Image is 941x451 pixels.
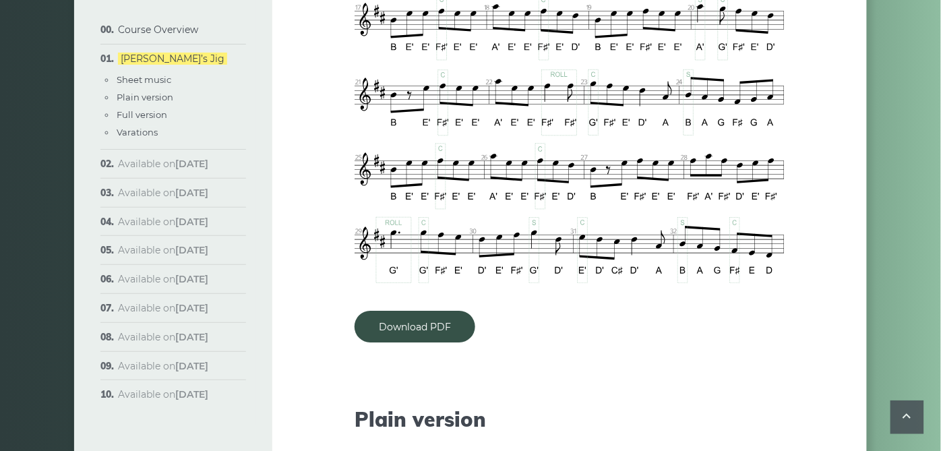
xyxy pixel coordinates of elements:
[118,388,208,400] span: Available on
[118,244,208,256] span: Available on
[118,331,208,343] span: Available on
[117,127,158,138] a: Varations
[175,331,208,343] strong: [DATE]
[117,74,171,85] a: Sheet music
[355,407,785,431] h2: Plain version
[175,273,208,285] strong: [DATE]
[118,187,208,199] span: Available on
[175,388,208,400] strong: [DATE]
[175,216,208,228] strong: [DATE]
[117,109,167,120] a: Full version
[118,273,208,285] span: Available on
[117,92,173,102] a: Plain version
[118,302,208,314] span: Available on
[175,302,208,314] strong: [DATE]
[355,311,475,342] a: Download PDF
[175,244,208,256] strong: [DATE]
[118,216,208,228] span: Available on
[118,24,198,36] a: Course Overview
[175,360,208,372] strong: [DATE]
[175,187,208,199] strong: [DATE]
[118,53,227,65] a: [PERSON_NAME]’s Jig
[175,158,208,170] strong: [DATE]
[118,158,208,170] span: Available on
[118,360,208,372] span: Available on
